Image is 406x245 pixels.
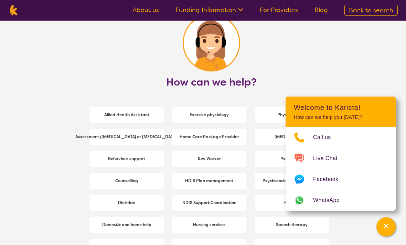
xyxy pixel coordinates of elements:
span: Call us [313,132,339,143]
b: Nursing services [193,222,226,227]
b: Dietitian [118,200,135,205]
div: Channel Menu [286,97,396,211]
a: Domestic and home help [89,217,164,233]
a: Dietitian [89,195,164,211]
a: Counselling [89,173,164,189]
b: Domestic and home help [102,222,151,227]
b: Physiotherapy [277,112,307,118]
b: Counselling [115,178,138,183]
b: NDIS Support Coordination [182,200,236,205]
a: Behaviour support [89,151,164,167]
b: Home Care Package Provider [180,134,239,140]
a: Back to search [344,5,398,16]
button: Channel Menu [376,217,396,236]
img: Karista logo [8,5,19,15]
a: Home Care Package Provider [172,129,246,145]
span: Facebook [313,174,346,185]
a: Respite [255,195,329,211]
a: Exercise physiology [172,107,246,123]
b: Psychosocial Recovery Coach [263,178,321,183]
p: How can we help you [DATE]? [294,114,387,120]
a: Speech therapy [255,217,329,233]
a: Psychology [255,151,329,167]
a: NDIS Plan management [172,173,246,189]
a: About us [132,6,159,14]
a: Funding Information [175,6,243,14]
b: Psychology [280,156,303,162]
a: Blog [314,6,328,14]
span: WhatsApp [313,195,348,205]
b: [MEDICAL_DATA] [275,134,309,140]
b: Assessment ([MEDICAL_DATA] or [MEDICAL_DATA]) [75,134,178,140]
b: NDIS Plan management [185,178,233,183]
span: Back to search [349,6,393,14]
a: For Providers [260,6,298,14]
b: Speech therapy [276,222,308,227]
img: Circle [183,14,240,71]
a: [MEDICAL_DATA] [255,129,329,145]
h2: How can we help? [79,76,343,88]
a: Nursing services [172,217,246,233]
b: Key Worker [198,156,221,162]
ul: Choose channel [286,127,396,211]
a: Web link opens in a new tab. [286,190,396,211]
b: Respite [284,200,299,205]
a: Key Worker [172,151,246,167]
h2: Welcome to Karista! [294,103,387,112]
a: Psychosocial Recovery Coach [255,173,329,189]
a: Physiotherapy [255,107,329,123]
b: Allied Health Assistant [104,112,149,118]
b: Exercise physiology [190,112,229,118]
a: Assessment ([MEDICAL_DATA] or [MEDICAL_DATA]) [89,129,164,145]
span: Live Chat [313,153,346,164]
b: Behaviour support [108,156,145,162]
a: NDIS Support Coordination [172,195,246,211]
a: Allied Health Assistant [89,107,164,123]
